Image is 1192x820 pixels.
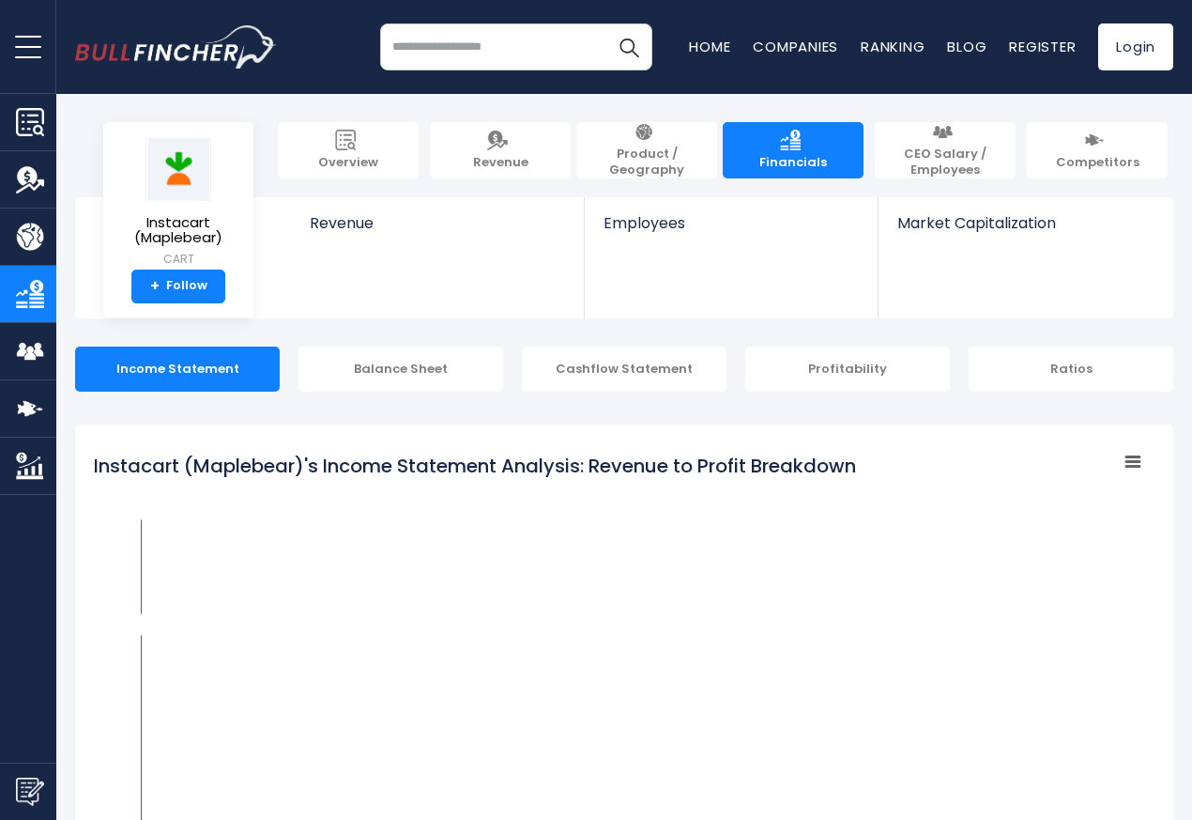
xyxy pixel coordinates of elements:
[875,122,1016,178] a: CEO Salary / Employees
[605,23,652,70] button: Search
[473,155,528,171] span: Revenue
[861,37,925,56] a: Ranking
[585,197,877,264] a: Employees
[879,197,1171,264] a: Market Capitalization
[1009,37,1076,56] a: Register
[1056,155,1139,171] span: Competitors
[75,25,277,69] img: bullfincher logo
[430,122,571,178] a: Revenue
[117,137,239,270] a: Instacart (Maplebear) CART
[131,270,225,303] a: +Follow
[298,347,503,392] div: Balance Sheet
[759,155,827,171] span: Financials
[75,25,277,69] a: Go to homepage
[1027,122,1168,178] a: Competitors
[94,453,856,479] tspan: Instacart (Maplebear)'s Income Statement Analysis: Revenue to Profit Breakdown
[75,347,280,392] div: Income Statement
[291,197,585,264] a: Revenue
[278,122,419,178] a: Overview
[689,37,730,56] a: Home
[310,214,566,232] span: Revenue
[969,347,1173,392] div: Ratios
[897,214,1153,232] span: Market Capitalization
[745,347,950,392] div: Profitability
[118,251,238,268] small: CART
[150,278,160,295] strong: +
[318,155,378,171] span: Overview
[604,214,858,232] span: Employees
[522,347,726,392] div: Cashflow Statement
[576,122,717,178] a: Product / Geography
[723,122,863,178] a: Financials
[947,37,986,56] a: Blog
[1098,23,1173,70] a: Login
[884,147,1006,178] span: CEO Salary / Employees
[586,147,708,178] span: Product / Geography
[118,215,238,246] span: Instacart (Maplebear)
[753,37,838,56] a: Companies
